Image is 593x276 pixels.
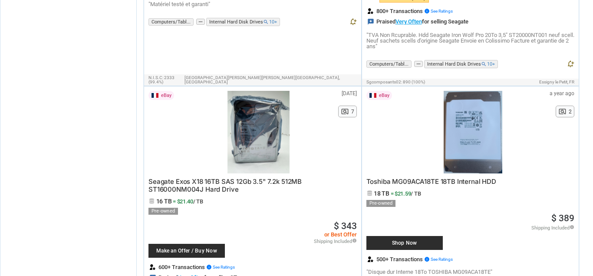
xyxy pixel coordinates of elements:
[148,208,178,215] div: Pre-owned
[213,265,235,269] span: See Ratings
[367,18,374,25] i: reviews
[376,256,453,262] span: 500+ Transactions
[539,80,574,84] span: Essigny le Petit, FR
[369,93,377,98] img: France Flag
[414,61,423,67] button: more_horiz
[366,227,458,254] a: Shop Now
[424,8,430,14] i: info
[314,232,357,237] span: or Best Offer
[376,8,453,14] span: 800+ Transactions
[151,93,159,98] img: France Flag
[366,32,575,49] p: "TVA Non Rcuprable. Hdd Seagate Iron Wolf Pro 20To 3,5" ST20000NT001 neuf scell. Neuf sachets sce...
[334,222,357,231] a: $ 343
[263,19,269,25] i: search
[148,75,175,84] span: 2333 (99.4%)
[391,190,421,197] span: = $21.59
[193,198,203,205] span: / TB
[349,18,357,26] i: notification_add
[206,18,280,26] span: Internal Hard Disk Drives
[531,225,574,230] span: Shipping Included
[349,18,357,27] button: notification_add
[567,60,574,70] button: notification_add
[148,18,194,26] span: Computers/Tabl...
[352,238,357,243] i: info
[366,179,496,185] a: Toshiba MG09ACA18TE 18TB Internal HDD
[368,256,373,262] img: review.svg
[342,91,357,96] span: [DATE]
[366,200,396,207] div: Pre-owned
[424,60,498,68] span: Internal Hard Disk Drives
[558,107,567,116] span: pageview
[341,107,349,116] span: pageview
[366,177,496,186] span: Toshiba MG09ACA18TE 18TB Internal HDD
[570,225,574,229] i: info
[269,19,277,25] span: 10+
[156,198,172,205] span: 16 TB
[371,240,438,246] span: Shop Now
[395,18,422,25] a: Very Often
[351,109,354,114] span: 7
[196,19,205,25] button: more_horiz
[366,80,402,84] span: sgcomposants02:
[184,76,356,84] span: [GEOGRAPHIC_DATA][PERSON_NAME][PERSON_NAME][GEOGRAPHIC_DATA],[GEOGRAPHIC_DATA]
[431,9,453,13] span: See Ratings
[481,61,487,67] i: search
[150,264,155,270] img: review.svg
[153,248,221,253] span: Make an Offer / Buy Now
[424,256,430,262] i: info
[161,93,171,98] span: eBay
[148,177,302,193] span: Seagate Exos X18 16TB SAS 12Gb 3.5" 7.2k 512MB ST16000NM004J Hard Drive
[173,198,203,205] span: = $21.40
[366,269,575,275] p: "Disque dur Interne 18To TOSHIBA MG09ACA18TE"
[569,109,572,114] span: 2
[379,93,389,98] span: eBay
[314,238,357,244] span: Shipping Included
[431,257,453,262] span: See Ratings
[148,235,240,262] a: Make an Offer / Buy Now
[403,80,425,84] span: 890 (100%)
[206,264,212,270] i: info
[148,179,302,193] a: Seagate Exos X18 16TB SAS 12Gb 3.5" 7.2k 512MB ST16000NM004J Hard Drive
[374,190,389,197] span: 18 TB
[368,8,373,14] img: review.svg
[487,61,495,67] span: 10+
[148,1,357,7] p: "Matériel testé et garanti"
[550,91,574,96] span: a year ago
[148,75,163,80] span: n.i.s.c:
[158,264,235,270] span: 600+ Transactions
[411,190,421,197] span: / TB
[551,214,574,223] a: $ 389
[366,18,468,25] div: Praised for selling Seagate
[567,60,574,68] i: notification_add
[366,60,412,68] span: Computers/Tabl...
